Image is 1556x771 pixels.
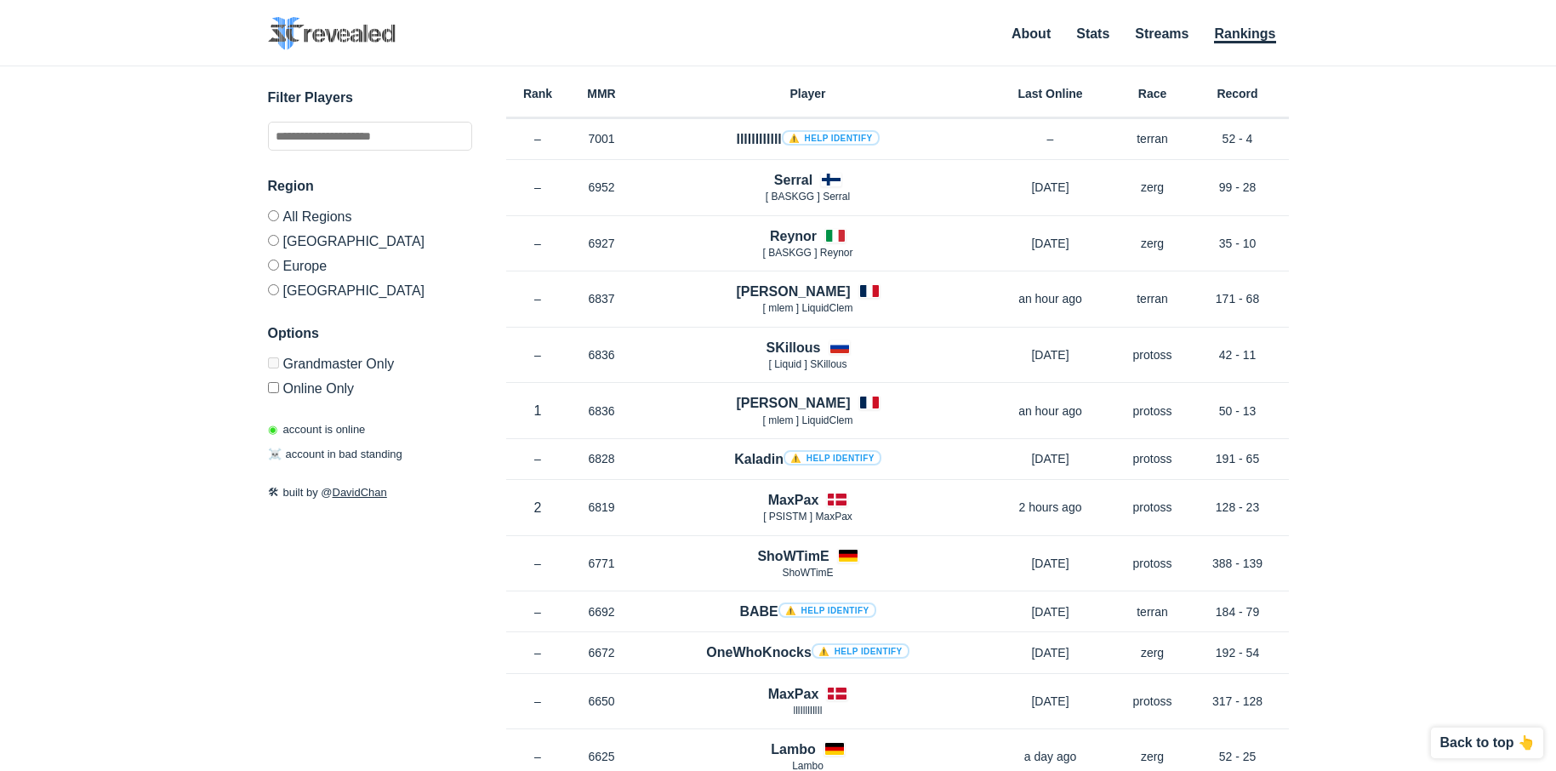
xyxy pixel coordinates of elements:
[763,511,852,523] span: [ PSISTM ] MaxPax
[768,358,846,370] span: [ Lіquіd ] SKillous
[983,693,1119,710] p: [DATE]
[268,448,282,460] span: ☠️
[506,179,570,196] p: –
[506,88,570,100] h6: Rank
[268,446,402,463] p: account in bad standing
[1119,403,1187,420] p: protoss
[1439,736,1535,750] p: Back to top 👆
[1119,499,1187,516] p: protoss
[983,450,1119,467] p: [DATE]
[268,486,279,499] span: 🛠
[1119,603,1187,620] p: terran
[506,235,570,252] p: –
[770,226,817,246] h4: Reynor
[506,130,570,147] p: –
[983,403,1119,420] p: an hour ago
[983,88,1119,100] h6: Last Online
[268,210,472,228] label: All Regions
[268,421,366,438] p: account is online
[268,484,472,501] p: built by @
[1187,179,1289,196] p: 99 - 28
[570,179,634,196] p: 6952
[1214,26,1275,43] a: Rankings
[1187,403,1289,420] p: 50 - 13
[812,643,909,659] a: ⚠️ Help identify
[1187,450,1289,467] p: 191 - 65
[768,684,819,704] h4: MaxPax
[1119,130,1187,147] p: terran
[506,693,570,710] p: –
[771,740,815,759] h4: Lambo
[1119,290,1187,307] p: terran
[1119,450,1187,467] p: protoss
[1119,555,1187,572] p: protoss
[983,290,1119,307] p: an hour ago
[268,423,277,436] span: ◉
[768,490,819,510] h4: MaxPax
[1119,346,1187,363] p: protoss
[268,235,279,246] input: [GEOGRAPHIC_DATA]
[268,357,472,375] label: Only Show accounts currently in Grandmaster
[1187,748,1289,765] p: 52 - 25
[268,88,472,108] h3: Filter Players
[268,277,472,298] label: [GEOGRAPHIC_DATA]
[784,450,881,465] a: ⚠️ Help identify
[983,499,1119,516] p: 2 hours ago
[506,644,570,661] p: –
[766,338,820,357] h4: SKillous
[570,748,634,765] p: 6625
[268,323,472,344] h3: Options
[1119,235,1187,252] p: zerg
[757,546,829,566] h4: ShoWTimE
[506,555,570,572] p: –
[736,129,879,149] h4: llllllllllll
[634,88,983,100] h6: Player
[1135,26,1188,41] a: Streams
[570,450,634,467] p: 6828
[1187,555,1289,572] p: 388 - 139
[268,17,396,50] img: SC2 Revealed
[570,130,634,147] p: 7001
[762,247,852,259] span: [ BASKGG ] Reynor
[506,401,570,420] p: 1
[739,602,875,621] h4: BABE
[506,748,570,765] p: –
[766,191,850,203] span: [ BASKGG ] Serral
[506,498,570,517] p: 2
[570,403,634,420] p: 6836
[774,170,812,190] h4: Serral
[983,235,1119,252] p: [DATE]
[1187,644,1289,661] p: 192 - 54
[268,176,472,197] h3: Region
[506,450,570,467] p: –
[268,357,279,368] input: Grandmaster Only
[1119,644,1187,661] p: zerg
[506,346,570,363] p: –
[268,210,279,221] input: All Regions
[983,644,1119,661] p: [DATE]
[1119,748,1187,765] p: zerg
[1119,179,1187,196] p: zerg
[1187,290,1289,307] p: 171 - 68
[570,644,634,661] p: 6672
[1187,130,1289,147] p: 52 - 4
[1187,346,1289,363] p: 42 - 11
[794,705,823,717] span: lllIlllIllIl
[1187,235,1289,252] p: 35 - 10
[983,346,1119,363] p: [DATE]
[1119,693,1187,710] p: protoss
[1076,26,1109,41] a: Stats
[782,567,833,579] span: ShoWTimE
[1187,603,1289,620] p: 184 - 79
[268,228,472,253] label: [GEOGRAPHIC_DATA]
[778,603,876,618] a: ⚠️ Help identify
[1012,26,1051,41] a: About
[268,284,279,295] input: [GEOGRAPHIC_DATA]
[736,393,850,413] h4: [PERSON_NAME]
[333,486,387,499] a: DavidChan
[1187,499,1289,516] p: 128 - 23
[268,260,279,271] input: Europe
[983,179,1119,196] p: [DATE]
[570,88,634,100] h6: MMR
[268,375,472,396] label: Only show accounts currently laddering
